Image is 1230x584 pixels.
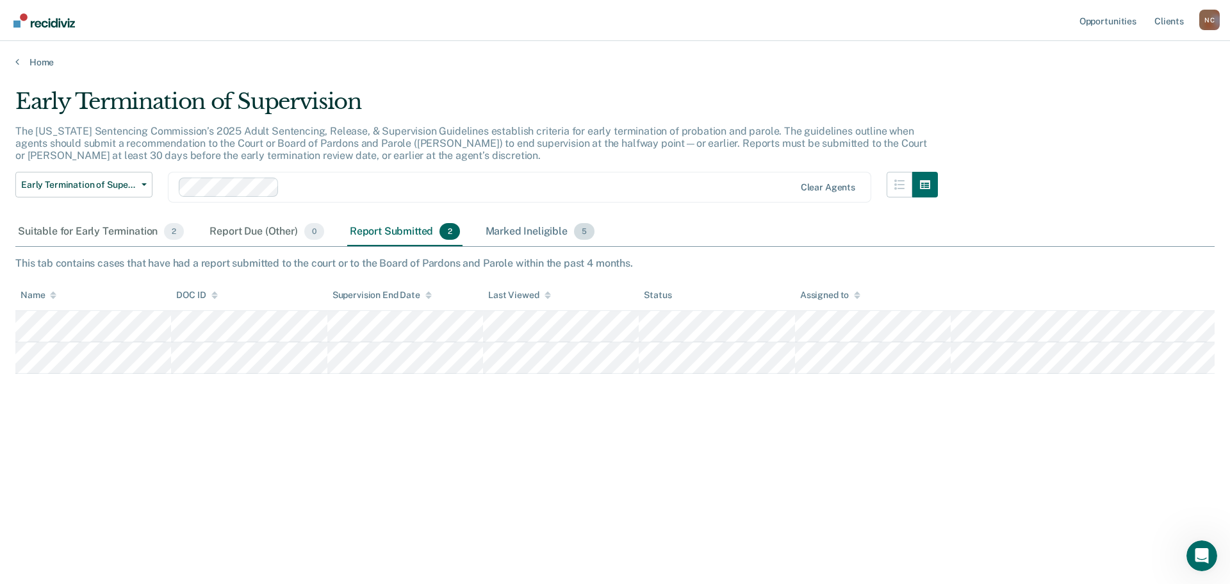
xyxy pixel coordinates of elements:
div: DOC ID [176,290,217,301]
div: Report Submitted2 [347,218,463,246]
span: Early Termination of Supervision [21,179,136,190]
iframe: Intercom live chat [1186,540,1217,571]
img: Recidiviz [13,13,75,28]
button: Profile dropdown button [1199,10,1220,30]
button: Early Termination of Supervision [15,172,152,197]
span: 0 [304,223,324,240]
div: Report Due (Other)0 [207,218,326,246]
div: N C [1199,10,1220,30]
div: Early Termination of Supervision [15,88,938,125]
div: Status [644,290,671,301]
div: Assigned to [800,290,860,301]
div: Suitable for Early Termination2 [15,218,186,246]
span: 2 [439,223,459,240]
div: Marked Ineligible5 [483,218,598,246]
p: The [US_STATE] Sentencing Commission’s 2025 Adult Sentencing, Release, & Supervision Guidelines e... [15,125,927,162]
span: 5 [574,223,594,240]
span: 2 [164,223,184,240]
div: Last Viewed [488,290,550,301]
div: This tab contains cases that have had a report submitted to the court or to the Board of Pardons ... [15,257,1215,269]
div: Name [20,290,56,301]
div: Clear agents [801,182,855,193]
div: Supervision End Date [332,290,432,301]
a: Home [15,56,1215,68]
